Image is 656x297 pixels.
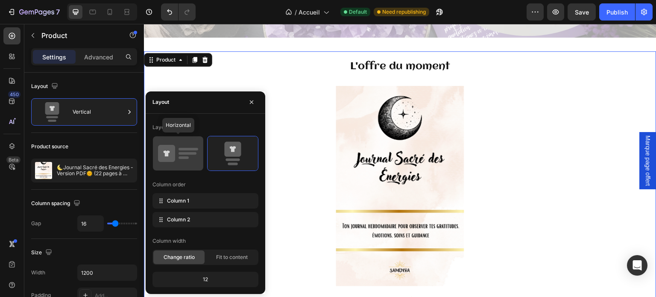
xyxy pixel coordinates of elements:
[152,181,186,188] div: Column order
[167,216,190,223] span: Column 2
[8,91,20,98] div: 450
[3,3,64,21] button: 7
[41,30,114,41] p: Product
[295,8,297,17] span: /
[568,3,596,21] button: Save
[73,102,125,122] div: Vertical
[164,253,195,261] span: Change ratio
[299,8,320,17] span: Accueil
[349,8,367,16] span: Default
[152,98,169,106] div: Layout
[31,247,54,259] div: Size
[31,81,60,92] div: Layout
[152,237,186,245] div: Column width
[11,32,33,40] div: Product
[575,9,589,16] span: Save
[154,273,257,285] div: 12
[500,112,508,162] span: Marque page offert
[57,165,133,176] p: 🌜Journal Sacré des Energies - Version PDF🌞 (22 pages à télécharger)
[206,37,306,48] span: L'offre du moment
[627,255,647,276] div: Open Intercom Messenger
[599,3,635,21] button: Publish
[31,198,82,209] div: Column spacing
[6,156,20,163] div: Beta
[56,7,60,17] p: 7
[31,143,68,150] div: Product source
[31,220,41,227] div: Gap
[161,3,196,21] div: Undo/Redo
[84,53,113,62] p: Advanced
[606,8,628,17] div: Publish
[144,24,656,297] iframe: Design area
[382,8,426,16] span: Need republishing
[35,162,52,179] img: product feature img
[167,197,189,205] span: Column 1
[216,253,248,261] span: Fit to content
[78,265,137,280] input: Auto
[42,53,66,62] p: Settings
[78,216,103,231] input: Auto
[31,269,45,276] div: Width
[152,124,169,131] div: Layout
